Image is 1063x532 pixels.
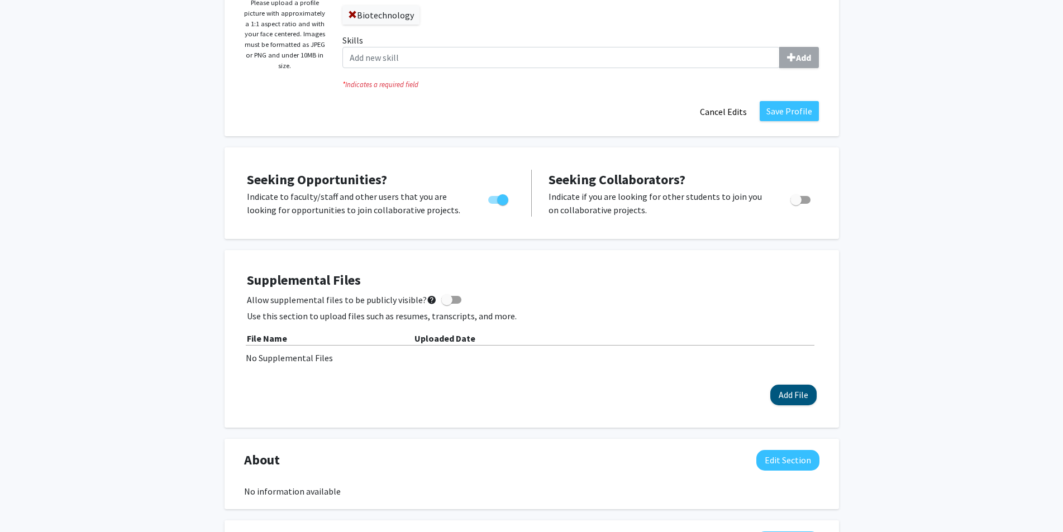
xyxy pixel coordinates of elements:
b: Add [796,52,811,63]
div: No information available [244,485,819,498]
button: Skills [779,47,819,68]
button: Cancel Edits [693,101,754,122]
b: File Name [247,333,287,344]
button: Edit About [756,450,819,471]
div: Toggle [484,190,514,207]
p: Indicate if you are looking for other students to join you on collaborative projects. [549,190,769,217]
div: No Supplemental Files [246,351,818,365]
i: Indicates a required field [342,79,819,90]
p: Use this section to upload files such as resumes, transcripts, and more. [247,309,817,323]
p: Indicate to faculty/staff and other users that you are looking for opportunities to join collabor... [247,190,467,217]
mat-icon: help [427,293,437,306]
button: Save Profile [760,101,819,121]
span: Allow supplemental files to be publicly visible? [247,293,437,306]
div: Toggle [786,190,817,207]
label: Skills [342,33,819,68]
input: SkillsAdd [342,47,780,68]
button: Add File [770,385,817,405]
label: Biotechnology [342,6,420,25]
span: Seeking Opportunities? [247,171,387,188]
h4: Supplemental Files [247,272,817,289]
span: Seeking Collaborators? [549,171,685,188]
b: Uploaded Date [414,333,475,344]
span: About [244,450,280,470]
iframe: Chat [8,482,47,524]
